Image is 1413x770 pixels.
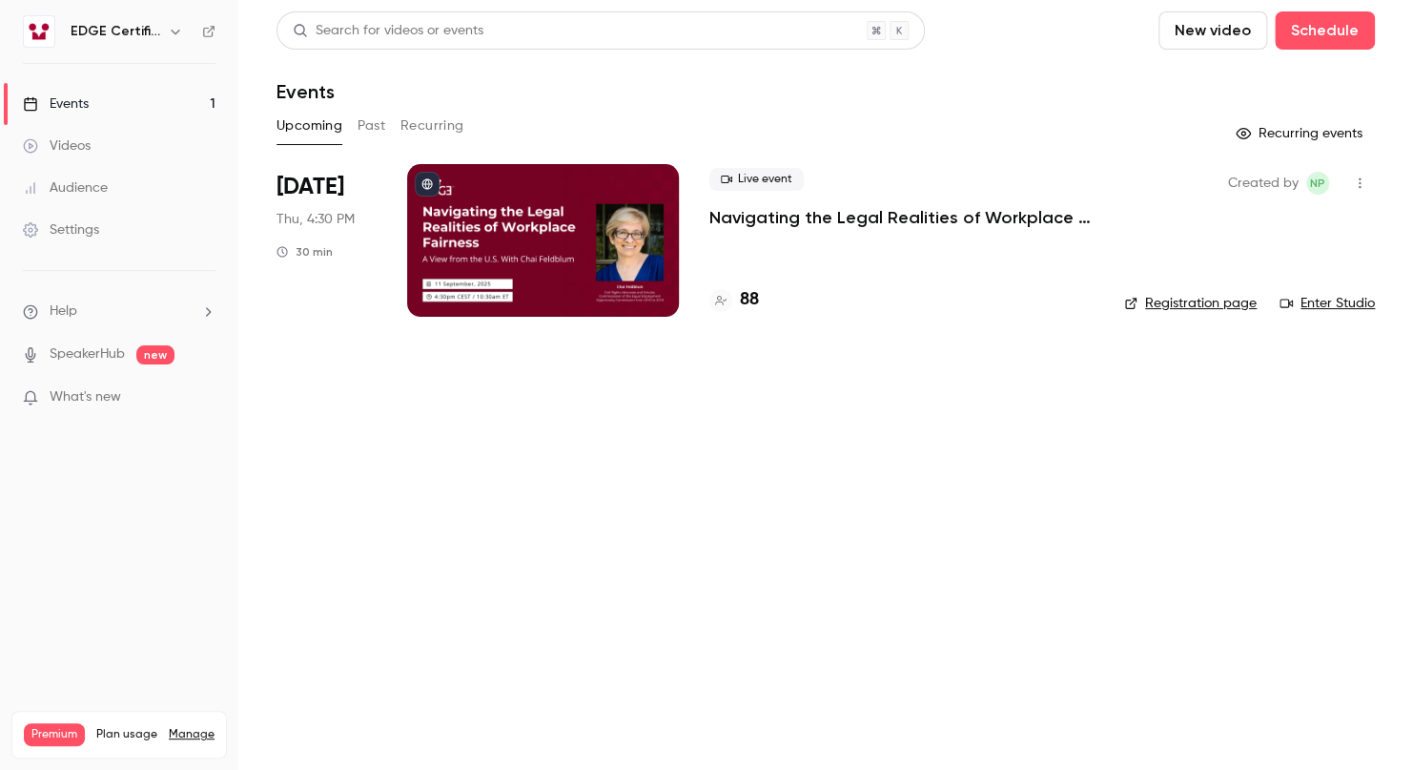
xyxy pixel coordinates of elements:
[1124,294,1257,313] a: Registration page
[358,111,385,141] button: Past
[709,168,804,191] span: Live event
[276,80,335,103] h1: Events
[71,22,160,41] h6: EDGE Certification
[276,210,355,229] span: Thu, 4:30 PM
[31,31,46,46] img: logo_orange.svg
[276,111,342,141] button: Upcoming
[709,287,759,313] a: 88
[50,344,125,364] a: SpeakerHub
[72,113,171,125] div: Domain Overview
[740,287,759,313] h4: 88
[24,16,54,47] img: EDGE Certification
[709,206,1094,229] a: Navigating the Legal Realities of Workplace Fairness, a View from the U.S. With [PERSON_NAME]
[31,50,46,65] img: website_grey.svg
[1228,172,1299,195] span: Created by
[53,31,93,46] div: v 4.0.25
[211,113,321,125] div: Keywords by Traffic
[276,244,333,260] div: 30 min
[23,94,89,114] div: Events
[1227,118,1375,149] button: Recurring events
[1158,11,1267,50] button: New video
[276,172,344,202] span: [DATE]
[23,302,215,322] li: help-dropdown-opener
[1280,294,1375,313] a: Enter Studio
[23,220,99,239] div: Settings
[276,164,377,317] div: Sep 11 Thu, 4:30 PM (Europe/Zurich)
[50,50,210,65] div: Domain: [DOMAIN_NAME]
[50,387,121,407] span: What's new
[23,178,108,198] div: Audience
[169,727,215,742] a: Manage
[136,345,174,364] span: new
[293,21,483,41] div: Search for videos or events
[1306,172,1329,195] span: Nina Pearson
[50,302,77,322] span: Help
[1310,172,1325,195] span: NP
[23,136,91,156] div: Videos
[190,111,205,126] img: tab_keywords_by_traffic_grey.svg
[51,111,67,126] img: tab_domain_overview_orange.svg
[96,727,157,742] span: Plan usage
[400,111,464,141] button: Recurring
[1275,11,1375,50] button: Schedule
[24,723,85,746] span: Premium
